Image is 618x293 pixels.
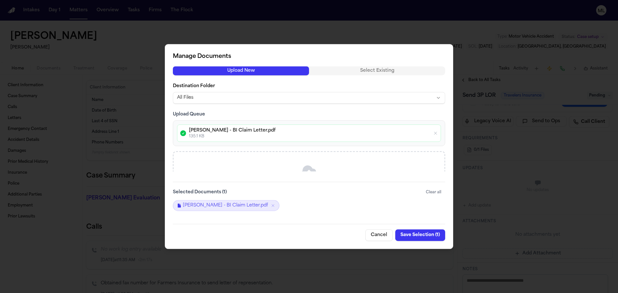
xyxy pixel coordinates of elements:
button: Remove J. Gonzalez - BI Claim Letter.pdf [271,203,275,208]
h3: Upload Queue [173,111,445,118]
p: [PERSON_NAME] - BI Claim Letter.pdf [189,127,430,134]
label: Selected Documents ( 1 ) [173,189,227,196]
p: 135.1 KB [189,134,430,139]
span: [PERSON_NAME] - BI Claim Letter.pdf [183,202,268,209]
label: Destination Folder [173,83,445,89]
button: Upload New [173,66,309,75]
button: Clear all [422,187,445,197]
button: Save Selection (1) [395,229,445,241]
button: Select Existing [309,66,445,75]
button: Cancel [365,229,393,241]
h2: Manage Documents [173,52,445,61]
